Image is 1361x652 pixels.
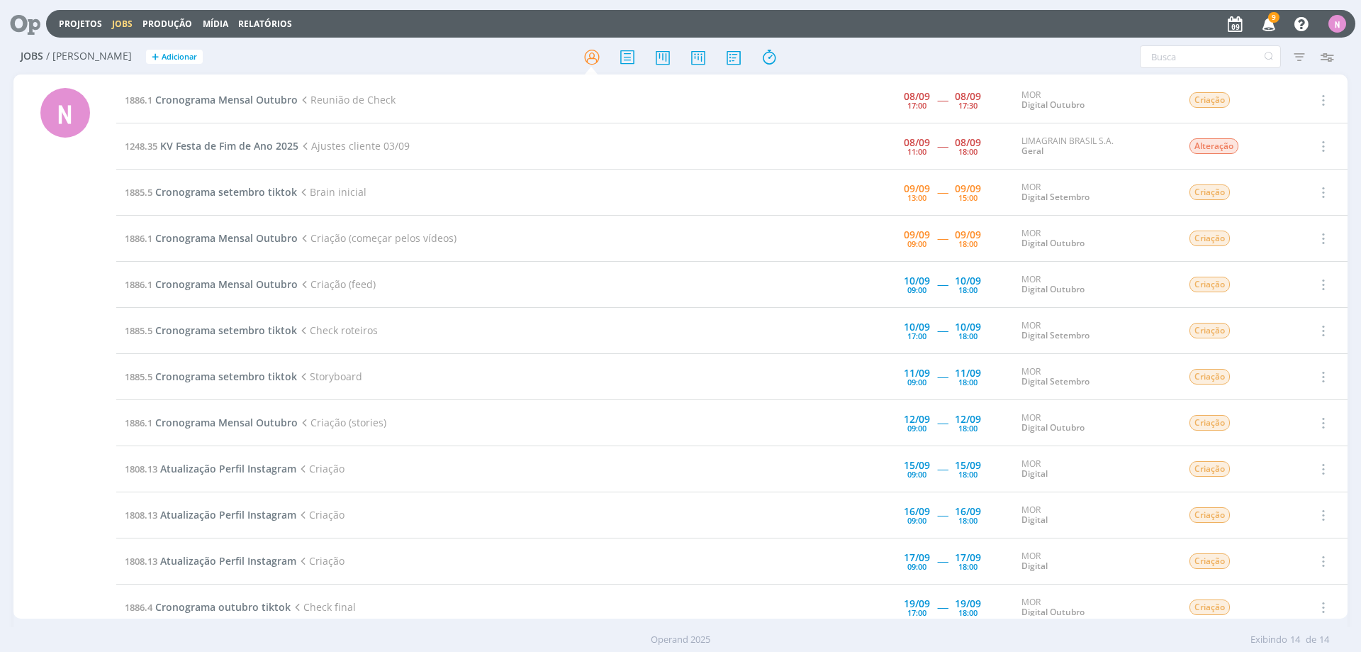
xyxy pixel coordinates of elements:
span: 14 [1319,633,1329,647]
div: 15:00 [958,194,978,201]
div: MOR [1021,505,1167,526]
span: Criação (feed) [298,277,376,291]
span: Reunião de Check [298,93,396,106]
span: ----- [937,370,948,383]
span: Criação [296,508,345,521]
div: 17:00 [907,609,926,617]
div: 18:00 [958,424,978,432]
span: Criação [296,554,345,568]
span: Criação [1189,599,1230,615]
span: ----- [937,277,948,291]
button: +Adicionar [146,50,203,65]
div: 12/09 [955,414,981,424]
div: 09:00 [907,286,926,294]
div: MOR [1021,459,1167,480]
span: Criação [1189,461,1230,477]
span: Criação (começar pelos vídeos) [298,231,457,245]
div: 18:00 [958,470,978,478]
div: 15/09 [955,460,981,470]
span: 1885.5 [125,186,152,199]
div: 10/09 [955,322,981,332]
div: 11/09 [955,368,981,378]
span: ----- [937,554,948,568]
span: 1808.13 [125,463,157,475]
div: MOR [1021,182,1167,203]
div: 18:00 [958,332,978,340]
a: Digital Setembro [1021,329,1090,341]
span: Criação [296,462,345,475]
div: 09:00 [907,563,926,570]
a: Digital [1021,560,1048,572]
div: MOR [1021,275,1167,295]
a: Digital Setembro [1021,375,1090,387]
div: MOR [1021,597,1167,618]
div: 18:00 [958,240,978,248]
button: Relatórios [234,18,296,30]
div: 17:00 [907,332,926,340]
a: Projetos [59,18,102,30]
span: ----- [937,416,948,429]
span: / [PERSON_NAME] [46,50,132,62]
div: 18:00 [958,609,978,617]
a: Digital Outubro [1021,237,1085,249]
div: 09:00 [907,470,926,478]
button: Projetos [55,18,106,30]
div: 19/09 [955,599,981,609]
a: Digital Outubro [1021,421,1085,433]
a: Mídia [203,18,228,30]
a: 1808.13Atualização Perfil Instagram [125,554,296,568]
span: Jobs [21,50,43,62]
div: LIMAGRAIN BRASIL S.A. [1021,136,1167,157]
span: ----- [937,139,948,153]
span: ----- [937,462,948,475]
a: 1886.1Cronograma Mensal Outubro [125,416,298,429]
span: Cronograma Mensal Outubro [155,277,298,291]
a: 1808.13Atualização Perfil Instagram [125,508,296,521]
a: 1885.5Cronograma setembro tiktok [125,370,297,383]
span: 1248.35 [125,140,157,153]
div: MOR [1021,90,1167,111]
a: Digital Outubro [1021,283,1085,295]
div: 18:00 [958,378,978,386]
span: Criação [1189,231,1230,246]
span: 1886.1 [125,278,152,291]
span: 9 [1268,12,1279,23]
span: 1885.5 [125,370,152,383]
button: N [1328,11,1347,36]
div: 09/09 [955,184,981,194]
span: Cronograma setembro tiktok [155,185,297,199]
span: Criação [1189,369,1230,385]
div: 18:00 [958,563,978,570]
div: 09:00 [907,516,926,524]
a: Jobs [112,18,133,30]
span: 1886.1 [125,416,152,429]
div: 17:00 [907,101,926,109]
a: Digital [1021,514,1048,526]
span: Criação [1189,553,1230,569]
span: Cronograma Mensal Outubro [155,416,298,429]
span: Check roteiros [297,324,378,337]
a: Digital Setembro [1021,191,1090,203]
div: 09/09 [904,184,930,194]
a: Produção [142,18,192,30]
div: 18:00 [958,516,978,524]
span: Adicionar [162,53,197,62]
div: 08/09 [955,92,981,101]
span: Alteração [1189,138,1238,154]
span: 14 [1290,633,1300,647]
div: MOR [1021,367,1167,387]
a: Digital Outubro [1021,99,1085,111]
div: 17/09 [904,553,930,563]
span: Cronograma outubro tiktok [155,600,291,614]
div: 08/09 [904,92,930,101]
span: Criação [1189,277,1230,292]
div: 17/09 [955,553,981,563]
span: Exibindo [1250,633,1287,647]
span: Cronograma setembro tiktok [155,324,297,337]
span: ----- [937,93,948,106]
span: Criação (stories) [298,416,386,429]
div: 11:00 [907,148,926,155]
a: Digital [1021,468,1048,480]
input: Busca [1140,45,1281,68]
span: Criação [1189,323,1230,338]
